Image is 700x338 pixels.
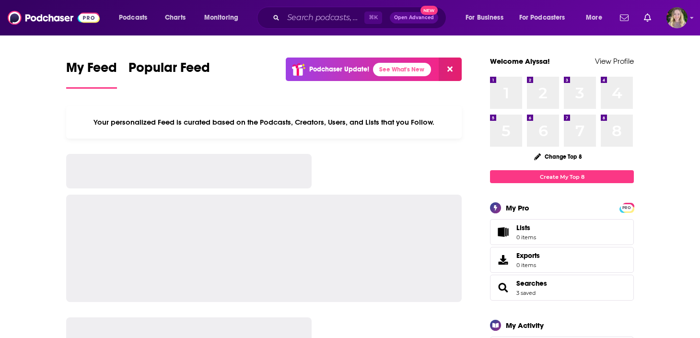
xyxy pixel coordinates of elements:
[528,151,588,163] button: Change Top 8
[66,106,462,139] div: Your personalized Feed is curated based on the Podcasts, Creators, Users, and Lists that you Follow.
[283,10,364,25] input: Search podcasts, credits, & more...
[119,11,147,24] span: Podcasts
[373,63,431,76] a: See What's New
[490,247,634,273] a: Exports
[516,251,540,260] span: Exports
[490,275,634,301] span: Searches
[586,11,602,24] span: More
[506,321,544,330] div: My Activity
[66,59,117,89] a: My Feed
[506,203,529,212] div: My Pro
[493,253,513,267] span: Exports
[516,223,536,232] span: Lists
[621,204,632,211] a: PRO
[519,11,565,24] span: For Podcasters
[516,234,536,241] span: 0 items
[128,59,210,89] a: Popular Feed
[490,219,634,245] a: Lists
[516,262,540,268] span: 0 items
[159,10,191,25] a: Charts
[490,170,634,183] a: Create My Top 8
[516,279,547,288] a: Searches
[466,11,503,24] span: For Business
[579,10,614,25] button: open menu
[459,10,515,25] button: open menu
[595,57,634,66] a: View Profile
[198,10,251,25] button: open menu
[616,10,632,26] a: Show notifications dropdown
[666,7,688,28] span: Logged in as lauren19365
[204,11,238,24] span: Monitoring
[390,12,438,23] button: Open AdvancedNew
[66,59,117,82] span: My Feed
[8,9,100,27] img: Podchaser - Follow, Share and Rate Podcasts
[165,11,186,24] span: Charts
[516,223,530,232] span: Lists
[666,7,688,28] button: Show profile menu
[516,290,536,296] a: 3 saved
[364,12,382,24] span: ⌘ K
[309,65,369,73] p: Podchaser Update!
[513,10,579,25] button: open menu
[490,57,550,66] a: Welcome Alyssa!
[493,225,513,239] span: Lists
[128,59,210,82] span: Popular Feed
[266,7,455,29] div: Search podcasts, credits, & more...
[493,281,513,294] a: Searches
[640,10,655,26] a: Show notifications dropdown
[420,6,438,15] span: New
[394,15,434,20] span: Open Advanced
[112,10,160,25] button: open menu
[666,7,688,28] img: User Profile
